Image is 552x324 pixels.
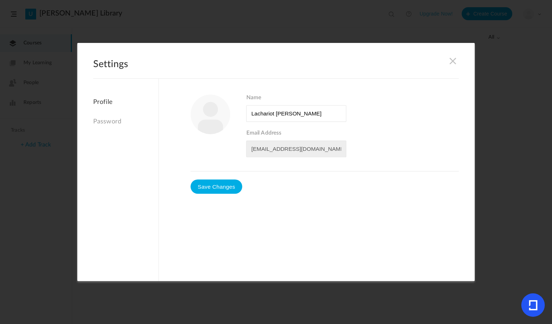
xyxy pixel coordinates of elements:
span: Email Address [246,130,459,137]
span: Name [246,95,459,101]
h2: Settings [93,59,459,79]
input: Name [246,105,346,122]
a: Profile [93,98,158,110]
a: Password [93,114,158,130]
input: Email Address [246,141,346,157]
button: Save Changes [191,179,242,194]
img: user-image.png [191,95,230,134]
